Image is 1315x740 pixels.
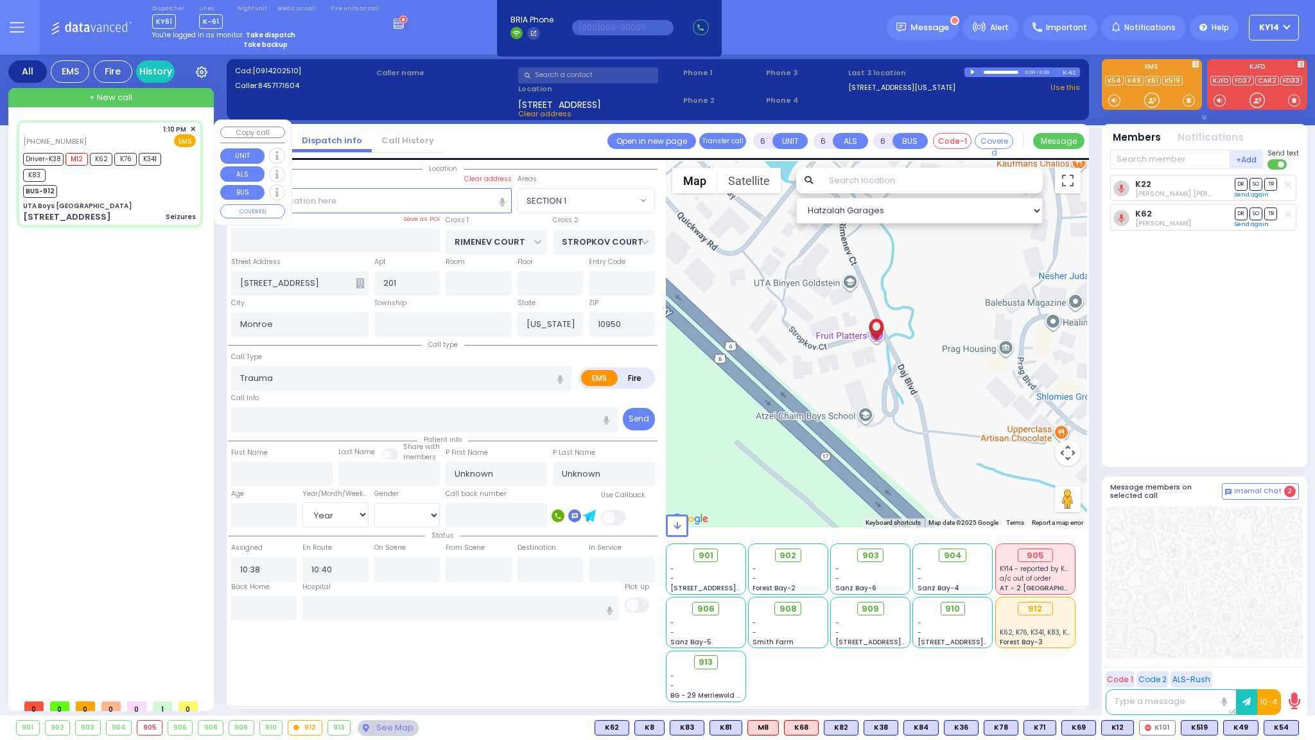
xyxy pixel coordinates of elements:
a: Use this [1050,82,1080,93]
input: Search a contact [518,67,658,84]
span: K-61 [199,14,223,29]
span: - [753,628,756,637]
span: 0 [76,701,95,711]
label: Fire [617,370,653,386]
label: Clear address [464,174,512,184]
div: Seizures [166,212,196,222]
span: - [670,574,674,583]
div: BLS [670,720,704,736]
label: Lines [199,5,223,13]
label: Night unit [238,5,266,13]
button: Copy call [220,127,285,139]
div: [STREET_ADDRESS] [23,211,111,224]
span: SO [1250,207,1262,220]
div: BLS [1223,720,1258,736]
button: Show satellite imagery [717,168,781,193]
span: Sanz Bay-5 [670,637,711,647]
button: Toggle fullscreen view [1055,168,1081,193]
a: FD37 [1232,76,1254,85]
h5: Message members on selected call [1110,483,1222,500]
button: +Add [1230,150,1264,169]
div: 903 [76,721,100,735]
div: 910 [260,721,283,735]
a: K61 [1145,76,1161,85]
span: - [918,574,921,583]
label: Turn off text [1267,158,1288,171]
span: Help [1212,22,1229,33]
label: Last 3 location [848,67,964,78]
span: Send text [1267,148,1299,158]
label: Last Name [338,447,375,457]
div: 908 [198,721,223,735]
div: K84 [903,720,939,736]
span: 0 [24,701,44,711]
div: K82 [824,720,858,736]
div: See map [358,720,418,736]
input: Search location [821,168,1043,193]
span: - [835,564,839,574]
div: 913 [328,721,351,735]
label: From Scene [446,543,485,553]
span: Shulem Mier Torim [1135,189,1249,198]
div: K83 [670,720,704,736]
label: First Name [231,448,268,458]
span: - [670,618,674,628]
label: Cross 1 [446,215,469,225]
label: Cad: [235,66,372,76]
label: Back Home [231,582,270,592]
div: BLS [1023,720,1056,736]
span: 902 [779,549,796,562]
span: Other building occupants [356,278,365,288]
div: BLS [1181,720,1218,736]
span: 2 [1284,486,1296,497]
span: - [918,564,921,574]
a: K49 [1125,76,1144,85]
span: [0914202510] [252,66,301,76]
button: ALS [833,133,868,149]
input: Search hospital [302,596,619,621]
label: Floor [518,257,533,267]
span: - [918,618,921,628]
div: K36 [944,720,979,736]
label: EMS [581,370,618,386]
button: Members [1113,130,1161,145]
button: Show street map [672,168,717,193]
span: Forest Bay-2 [753,583,796,593]
div: ALS KJ [747,720,779,736]
button: Code-1 [933,133,971,149]
a: Dispatch info [292,134,372,146]
a: FD33 [1280,76,1302,85]
div: 906 [168,721,193,735]
span: Phone 4 [766,95,844,106]
div: K54 [1264,720,1299,736]
span: 906 [697,603,715,615]
div: 0:00 [1025,65,1036,80]
label: Save as POI [403,215,440,224]
label: Hospital [302,582,331,592]
span: Phone 3 [766,67,844,78]
button: Covered [975,133,1013,149]
div: 904 [107,721,132,735]
label: Location [518,84,679,94]
div: BLS [824,720,858,736]
div: BLS [944,720,979,736]
span: KY14 - reported by KY66 [1000,564,1077,574]
span: - [753,574,756,583]
label: Fire units on call [331,5,379,13]
div: K68 [784,720,819,736]
div: 909 [229,721,254,735]
a: Send again [1235,220,1269,228]
span: - [670,681,674,691]
div: K62 [595,720,629,736]
span: Notifications [1124,22,1176,33]
span: Yoel Friedrich [1135,218,1191,228]
div: 912 [288,721,322,735]
a: K22 [1135,179,1151,189]
span: - [753,618,756,628]
span: - [753,564,756,574]
div: / [1036,65,1038,80]
div: BLS [1061,720,1096,736]
a: Open this area in Google Maps (opens a new window) [669,511,711,527]
div: K12 [1101,720,1134,736]
strong: Take backup [243,40,288,49]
